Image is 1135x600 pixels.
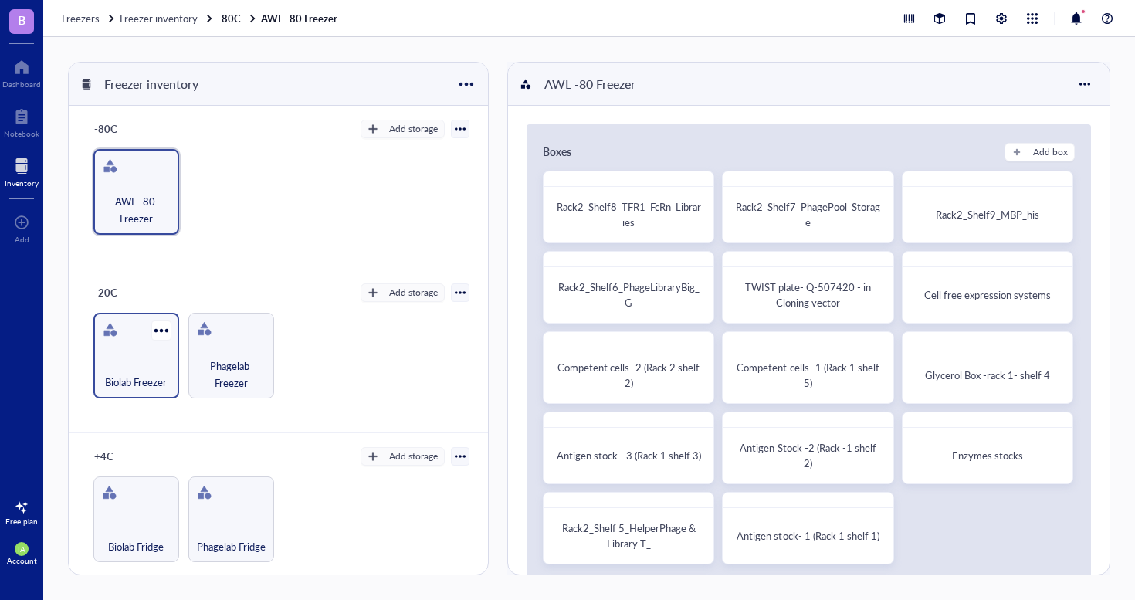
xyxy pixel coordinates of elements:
[97,71,205,97] div: Freezer inventory
[87,446,180,467] div: +4C
[105,374,167,391] span: Biolab Freezer
[2,80,41,89] div: Dashboard
[361,447,445,466] button: Add storage
[120,11,198,25] span: Freezer inventory
[543,143,571,161] div: Boxes
[925,368,1050,382] span: Glycerol Box -rack 1- shelf 4
[389,122,438,136] div: Add storage
[4,129,39,138] div: Notebook
[7,556,37,565] div: Account
[15,235,29,244] div: Add
[361,120,445,138] button: Add storage
[1033,145,1068,159] div: Add box
[62,11,100,25] span: Freezers
[120,12,215,25] a: Freezer inventory
[197,538,266,555] span: Phagelab Fridge
[101,193,171,227] span: AWL -80 Freezer
[108,538,164,555] span: Biolab Fridge
[4,104,39,138] a: Notebook
[218,12,340,25] a: -80CAWL -80 Freezer
[389,449,438,463] div: Add storage
[924,287,1051,302] span: Cell free expression systems
[87,118,180,140] div: -80C
[389,286,438,300] div: Add storage
[5,517,38,526] div: Free plan
[87,282,180,303] div: -20C
[5,178,39,188] div: Inventory
[562,520,698,551] span: Rack2_Shelf 5_HelperPhage & Library T_
[18,544,25,554] span: IA
[195,358,267,392] span: Phagelab Freezer
[62,12,117,25] a: Freezers
[361,283,445,302] button: Add storage
[557,360,702,390] span: Competent cells -2 (Rack 2 shelf 2)
[557,448,701,463] span: Antigen stock - 3 (Rack 1 shelf 3)
[557,199,701,229] span: Rack2_Shelf8_TFR1_FcRn_Libraries
[537,71,642,97] div: AWL -80 Freezer
[2,55,41,89] a: Dashboard
[5,154,39,188] a: Inventory
[740,440,878,470] span: Antigen Stock -2 (Rack -1 shelf 2)
[736,199,880,229] span: Rack2_Shelf7_PhagePool_Storage
[558,280,700,310] span: Rack2_Shelf6_PhageLibraryBig_G
[737,360,881,390] span: Competent cells -1 (Rack 1 shelf 5)
[936,207,1039,222] span: Rack2_Shelf9_MBP_his
[1005,143,1075,161] button: Add box
[18,10,26,29] span: B
[952,448,1023,463] span: Enzymes stocks
[745,280,873,310] span: TWIST plate- Q-507420 - in Cloning vector
[737,528,879,543] span: Antigen stock- 1 (Rack 1 shelf 1)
